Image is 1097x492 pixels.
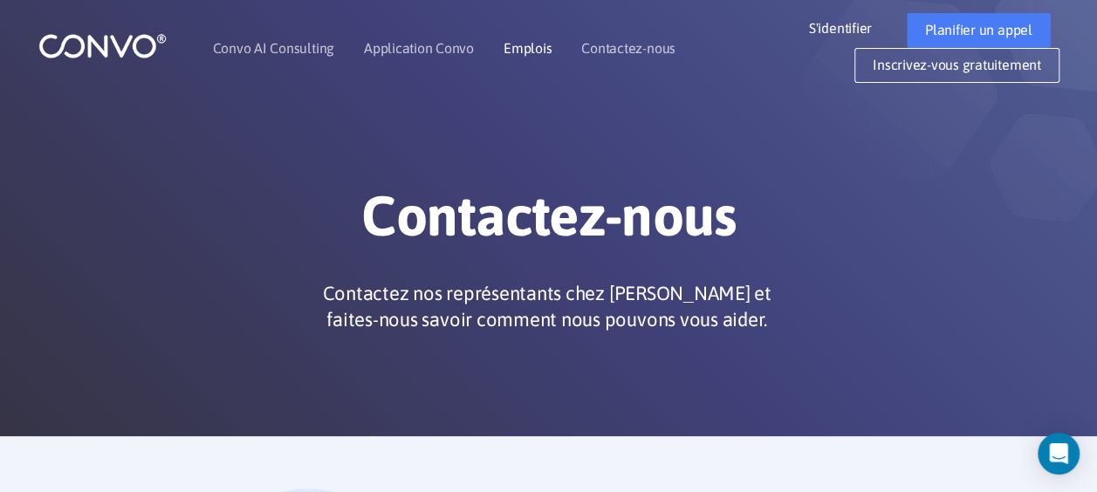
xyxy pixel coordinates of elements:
img: logo_1.png [38,32,167,59]
a: Inscrivez-vous gratuitement [854,48,1059,83]
a: S'identifier [809,13,898,41]
a: Application Convo [364,41,474,55]
h1: Contactez-nous [65,182,1033,263]
a: Emplois [504,41,552,55]
div: Ouvrez Intercom Messenger [1038,433,1080,475]
a: Convo AI Consulting [213,41,334,55]
p: Contactez nos représentants chez [PERSON_NAME] et faites-nous savoir comment nous pouvons vous ai... [312,280,783,332]
a: Contactez-nous [581,41,675,55]
a: Planifier un appel [907,13,1051,48]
